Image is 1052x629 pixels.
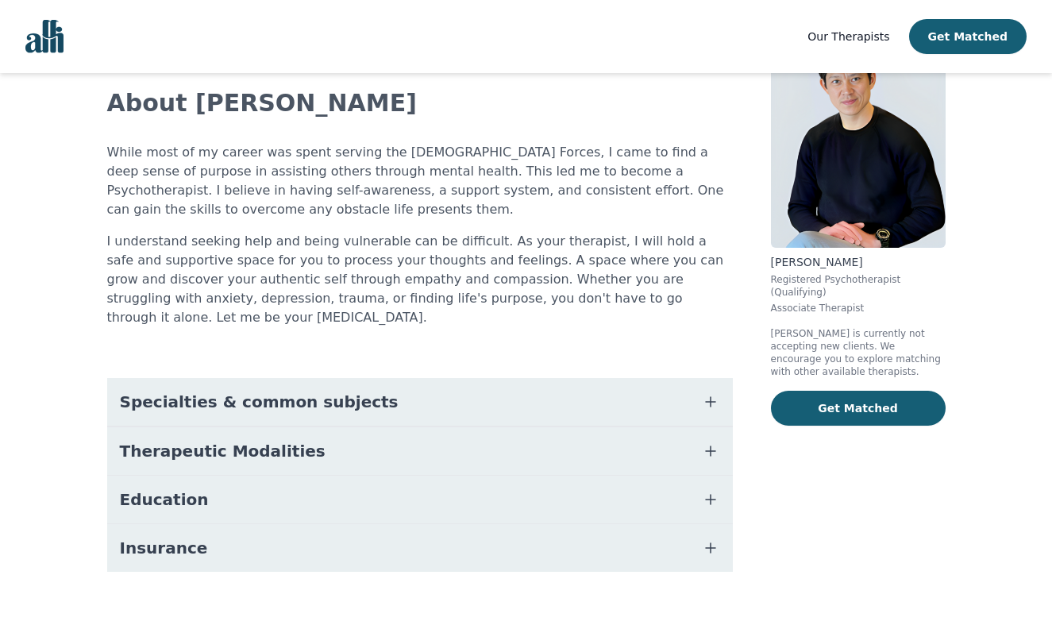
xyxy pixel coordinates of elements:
[771,327,946,378] p: [PERSON_NAME] is currently not accepting new clients. We encourage you to explore matching with o...
[107,143,733,219] p: While most of my career was spent serving the [DEMOGRAPHIC_DATA] Forces, I came to find a deep se...
[107,232,733,327] p: I understand seeking help and being vulnerable can be difficult. As your therapist, I will hold a...
[107,89,733,118] h2: About [PERSON_NAME]
[120,488,209,511] span: Education
[107,378,733,426] button: Specialties & common subjects
[120,391,399,413] span: Specialties & common subjects
[25,20,64,53] img: alli logo
[771,391,946,426] button: Get Matched
[107,524,733,572] button: Insurance
[909,19,1027,54] button: Get Matched
[120,537,208,559] span: Insurance
[771,254,946,270] p: [PERSON_NAME]
[807,27,889,46] a: Our Therapists
[771,273,946,299] p: Registered Psychotherapist (Qualifying)
[771,302,946,314] p: Associate Therapist
[107,476,733,523] button: Education
[771,19,946,248] img: Alan_Chen
[120,440,326,462] span: Therapeutic Modalities
[807,30,889,43] span: Our Therapists
[107,427,733,475] button: Therapeutic Modalities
